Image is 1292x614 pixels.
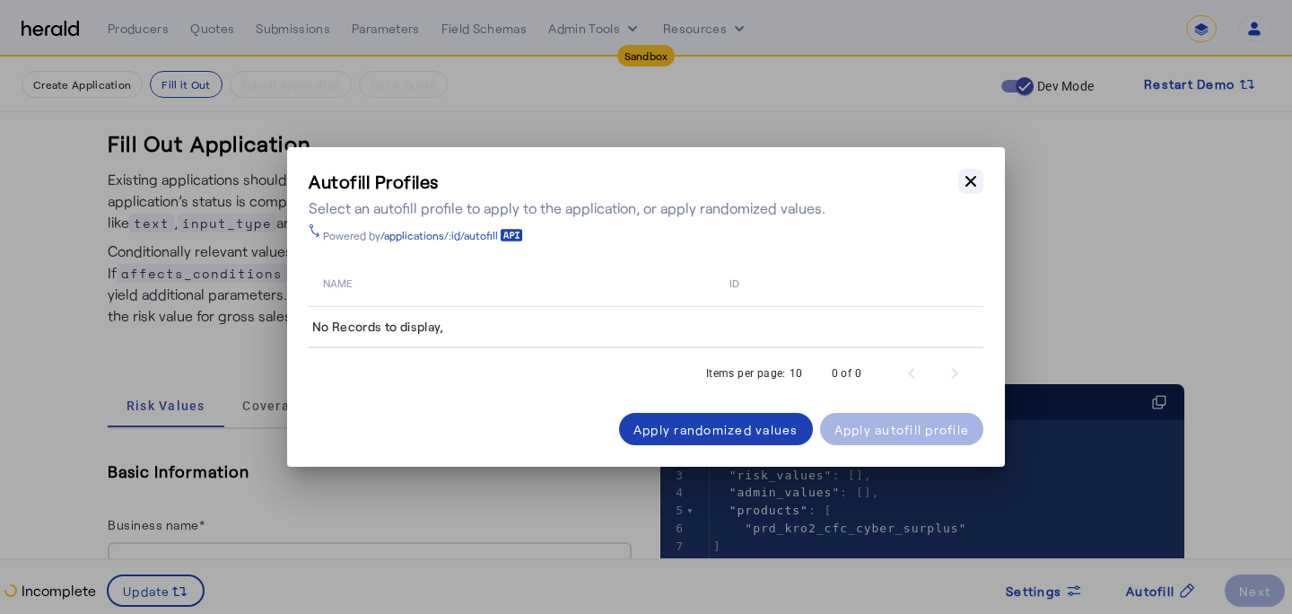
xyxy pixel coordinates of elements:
table: Table view of all quotes submitted by your platform [309,257,983,349]
div: Select an autofill profile to apply to the application, or apply randomized values. [309,197,825,219]
span: id [729,273,739,291]
td: No Records to display, [309,307,983,348]
h3: Autofill Profiles [309,169,825,194]
button: Apply randomized values [619,413,813,445]
div: Items per page: [706,364,786,382]
div: 10 [790,364,803,382]
div: 0 of 0 [832,364,861,382]
a: /applications/:id/autofill [380,228,523,242]
div: Apply randomized values [633,420,799,439]
span: name [323,273,353,291]
div: Powered by [323,228,523,242]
